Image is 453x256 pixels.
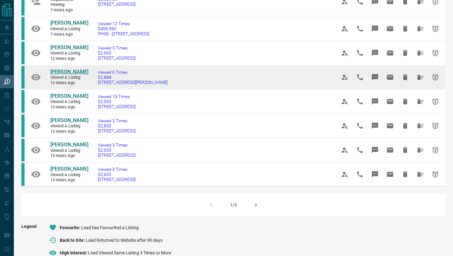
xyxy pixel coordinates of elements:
span: Call [352,21,367,36]
span: [PERSON_NAME] [50,142,88,148]
span: [STREET_ADDRESS] [98,177,136,182]
a: Viewed 12 Times$499,990PH08 - [STREET_ADDRESS] [98,21,149,36]
span: Viewed a Listing [50,26,88,32]
a: Viewed 3 Times$2,600[STREET_ADDRESS] [98,167,136,182]
a: Viewed 3 Times$2,850[STREET_ADDRESS] [98,118,136,133]
span: Viewed a Listing [50,75,88,80]
span: Lead Returned to Website after 90 days [86,238,163,243]
span: $2,650 [98,148,136,153]
span: Viewed a Listing [50,124,88,129]
span: 7 hours ago [50,32,88,37]
span: Email [383,45,398,61]
span: [STREET_ADDRESS] [98,55,136,61]
a: [PERSON_NAME] [50,93,88,100]
a: [PERSON_NAME] [50,69,88,75]
span: Back to Site [60,238,86,243]
span: $2,600 [98,172,136,177]
span: Call [352,94,367,109]
span: Viewed 3 Times [98,118,136,123]
div: condos.ca [21,17,25,40]
span: Viewed a Listing [50,99,88,105]
span: Hide [398,118,413,133]
span: Hide [398,21,413,36]
span: 12 hours ago [50,80,88,86]
span: 12 hours ago [50,56,88,61]
span: Email [383,70,398,85]
span: 7 hours ago [50,8,88,13]
span: Message [367,45,383,61]
span: $2,888 [98,75,168,80]
div: condos.ca [21,42,25,64]
span: 13 hours ago [50,129,88,134]
span: Message [367,167,383,182]
span: View Profile [337,94,352,109]
span: Hide All from Kian Malek [413,118,428,133]
span: 13 hours ago [50,177,88,183]
span: View Profile [337,143,352,158]
div: 1/3 [230,202,237,207]
span: [PERSON_NAME] [50,93,88,99]
span: Snooze [428,167,443,182]
span: Email [383,143,398,158]
span: Snooze [428,21,443,36]
span: Viewed a Listing [50,51,88,56]
span: High Interest [60,250,88,255]
span: [STREET_ADDRESS] [98,104,136,109]
span: Email [383,21,398,36]
span: [PERSON_NAME] [50,117,88,123]
span: Viewed a Listing [50,172,88,178]
span: Call [352,70,367,85]
span: Viewed a Listing [50,148,88,154]
span: Hide All from Shirley Xu [413,21,428,36]
span: Call [352,45,367,61]
span: Hide [398,167,413,182]
span: View Profile [337,118,352,133]
span: Hide [398,143,413,158]
span: Viewed 12 Times [98,21,149,26]
span: 13 hours ago [50,105,88,110]
span: View Profile [337,70,352,85]
span: Favourite [60,225,81,230]
span: Hide All from Kian Malek [413,94,428,109]
span: Message [367,70,383,85]
span: View Profile [337,167,352,182]
span: $2,900 [98,50,136,55]
span: Call [352,118,367,133]
span: Email [383,94,398,109]
span: 13 hours ago [50,153,88,159]
span: Snooze [428,118,443,133]
span: $499,990 [98,26,149,31]
div: condos.ca [21,66,25,89]
span: [STREET_ADDRESS] [98,153,136,158]
span: Snooze [428,94,443,109]
a: Viewed 6 Times$2,888[STREET_ADDRESS][PERSON_NAME] [98,70,168,85]
span: Call [352,143,367,158]
span: Message [367,143,383,158]
a: [PERSON_NAME] [50,44,88,51]
span: Viewed 6 Times [98,70,168,75]
span: Hide [398,94,413,109]
div: condos.ca [21,163,25,186]
span: Viewed 3 Times [98,167,136,172]
div: condos.ca [21,139,25,161]
a: Viewed 3 Times$2,650[STREET_ADDRESS] [98,143,136,158]
a: [PERSON_NAME] [50,20,88,26]
span: Hide All from Maryam Sukhram [413,45,428,61]
span: Message [367,118,383,133]
a: [PERSON_NAME] [50,166,88,172]
span: Call [352,167,367,182]
a: Viewed 5 Times$2,900[STREET_ADDRESS] [98,45,136,61]
span: Hide All from Kian Malek [413,143,428,158]
span: Snooze [428,143,443,158]
a: [PERSON_NAME] [50,117,88,124]
span: Message [367,94,383,109]
span: Hide All from Kian Malek [413,167,428,182]
span: Lead has Favourited a Listing [81,225,139,230]
span: Viewed 13 Times [98,94,136,99]
span: Email [383,118,398,133]
span: Message [367,21,383,36]
span: Snooze [428,70,443,85]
